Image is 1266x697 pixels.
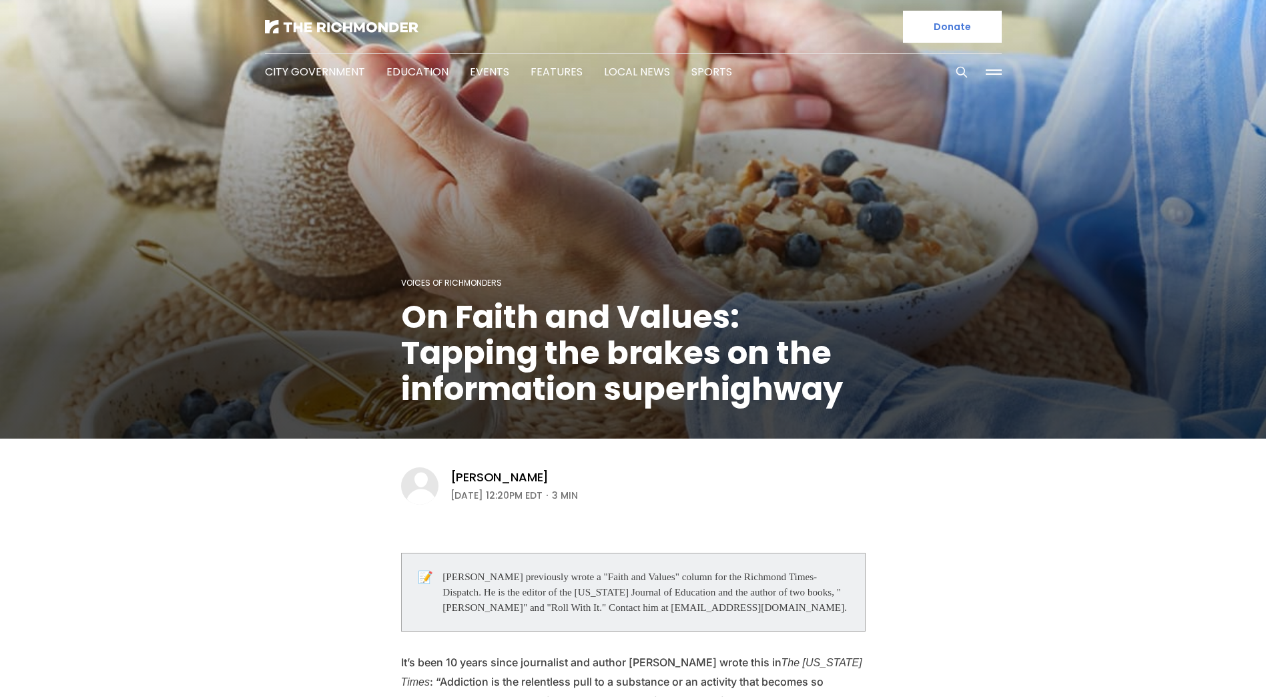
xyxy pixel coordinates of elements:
[604,64,670,79] a: Local News
[401,277,502,288] a: Voices of Richmonders
[552,487,578,503] span: 3 min
[450,469,549,485] a: [PERSON_NAME]
[418,569,443,615] div: 📝
[903,11,1002,43] a: Donate
[386,64,448,79] a: Education
[265,64,365,79] a: City Government
[952,62,972,82] button: Search this site
[470,64,509,79] a: Events
[450,487,543,503] time: [DATE] 12:20PM EDT
[401,299,866,407] h1: On Faith and Values: Tapping the brakes on the information superhighway
[401,656,842,688] em: The [US_STATE] Times
[531,64,583,79] a: Features
[691,64,732,79] a: Sports
[442,569,848,615] div: [PERSON_NAME] previously wrote a "Faith and Values" column for the Richmond Times-Dispatch. He is...
[265,20,418,33] img: The Richmonder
